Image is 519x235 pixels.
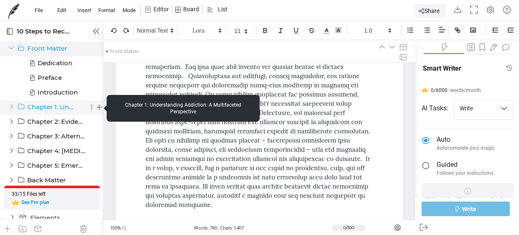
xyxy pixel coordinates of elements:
[502,43,508,51] i: Comments
[394,225,401,231] i: Goal Settings
[121,225,128,232] img: mdi_zoom_in.png
[422,100,454,116] label: AI Tasks:
[77,7,91,13] span: Insert
[27,133,86,140] p: Chapter 3: Alternative and Controversial Treatments
[21,199,49,207] span: See Pro plan
[490,43,496,51] i: Footnotes
[38,74,78,82] p: Preface
[422,202,510,216] button: Write
[194,225,244,231] small: Words: 780; Chars: 5407
[431,87,447,93] span: 0/6000
[38,59,78,67] p: Dedication
[419,223,428,232] i: Hide
[425,197,511,217] p: Write requires before the cursor. Type more or move your cursor.
[467,43,473,51] i: Summary
[437,170,493,176] span: Follows your instructions
[462,205,476,213] span: Write
[27,45,72,52] p: Front Matter
[172,3,202,17] button: Board
[437,145,495,151] span: Autocomplete plus magic
[456,197,496,203] strong: 20 or more words
[35,7,43,13] span: File
[437,135,495,145] span: Auto
[104,40,363,55] div: Front Matter
[57,7,66,13] span: Edit
[27,162,86,169] p: Chapter 5: Emerging Trends and Future Directions in Addiction Treatment
[153,6,169,13] p: Editor
[38,89,78,96] p: Introduction
[332,225,366,231] small: Daily Goal
[142,3,172,17] button: Editor
[20,213,100,222] div: Elements
[107,95,260,122] div: Chapter 1: Understanding Addiction: A Multifaceted Perspective
[414,4,446,18] button: Share
[478,43,484,51] i: Notes & Research
[441,43,447,51] i: Smart Writer
[423,61,468,80] div: Smart Writer
[4,188,100,197] div: 33/15 Files left
[110,220,128,232] small: 100%
[27,147,86,155] p: Chapter 4: [MEDICAL_DATA] and Long-Term Recovery
[343,225,354,232] span: 0/300
[419,7,440,15] span: Share
[183,6,199,13] p: Board
[202,3,232,17] button: List
[27,103,74,111] p: Chapter 1: Understanding Addiction: A Multifaceted Perspective
[27,118,86,125] p: Chapter 2: Evidence-Based Treatment Modalities
[123,7,136,13] span: Mode
[460,105,473,112] mat-select-trigger: Write
[98,7,115,13] span: Format
[27,176,72,184] p: Back Matter
[450,87,481,94] span: words/month
[218,6,228,13] p: List
[506,65,513,72] i: AI History
[437,160,493,170] span: Guided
